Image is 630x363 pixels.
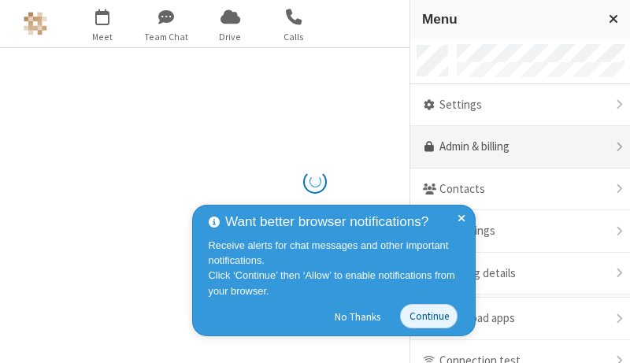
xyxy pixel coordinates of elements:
[410,169,630,211] div: Contacts
[73,30,132,44] span: Meet
[265,30,324,44] span: Calls
[410,253,630,295] div: Meeting details
[410,210,630,253] div: Recordings
[201,30,260,44] span: Drive
[422,12,595,27] h3: Menu
[410,298,630,340] div: Download apps
[400,304,458,328] button: Continue
[410,126,630,169] a: Admin & billing
[410,84,630,127] div: Settings
[591,322,618,352] iframe: Chat
[209,238,464,298] div: Receive alerts for chat messages and other important notifications. Click ‘Continue’ then ‘Allow’...
[24,12,47,35] img: Astra
[225,212,428,232] span: Want better browser notifications?
[327,304,389,329] button: No Thanks
[137,30,196,44] span: Team Chat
